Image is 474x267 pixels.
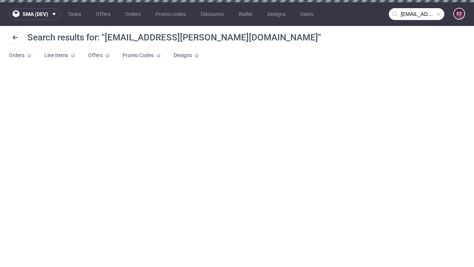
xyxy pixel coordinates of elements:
[454,9,464,19] figcaption: e2
[174,50,200,62] a: Designs
[9,8,60,20] button: sma (dev)
[88,50,111,62] a: Offers
[44,50,76,62] a: Line Items
[23,11,48,17] span: sma (dev)
[9,50,33,62] a: Orders
[123,50,162,62] a: Promo Codes
[91,8,115,20] a: Offers
[296,8,318,20] a: Users
[234,8,257,20] a: Wallet
[121,8,145,20] a: Orders
[63,8,86,20] a: Tasks
[27,32,321,43] span: Search results for: "[EMAIL_ADDRESS][PERSON_NAME][DOMAIN_NAME]"
[151,8,190,20] a: Promo codes
[263,8,290,20] a: Designs
[196,8,228,20] a: Discounts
